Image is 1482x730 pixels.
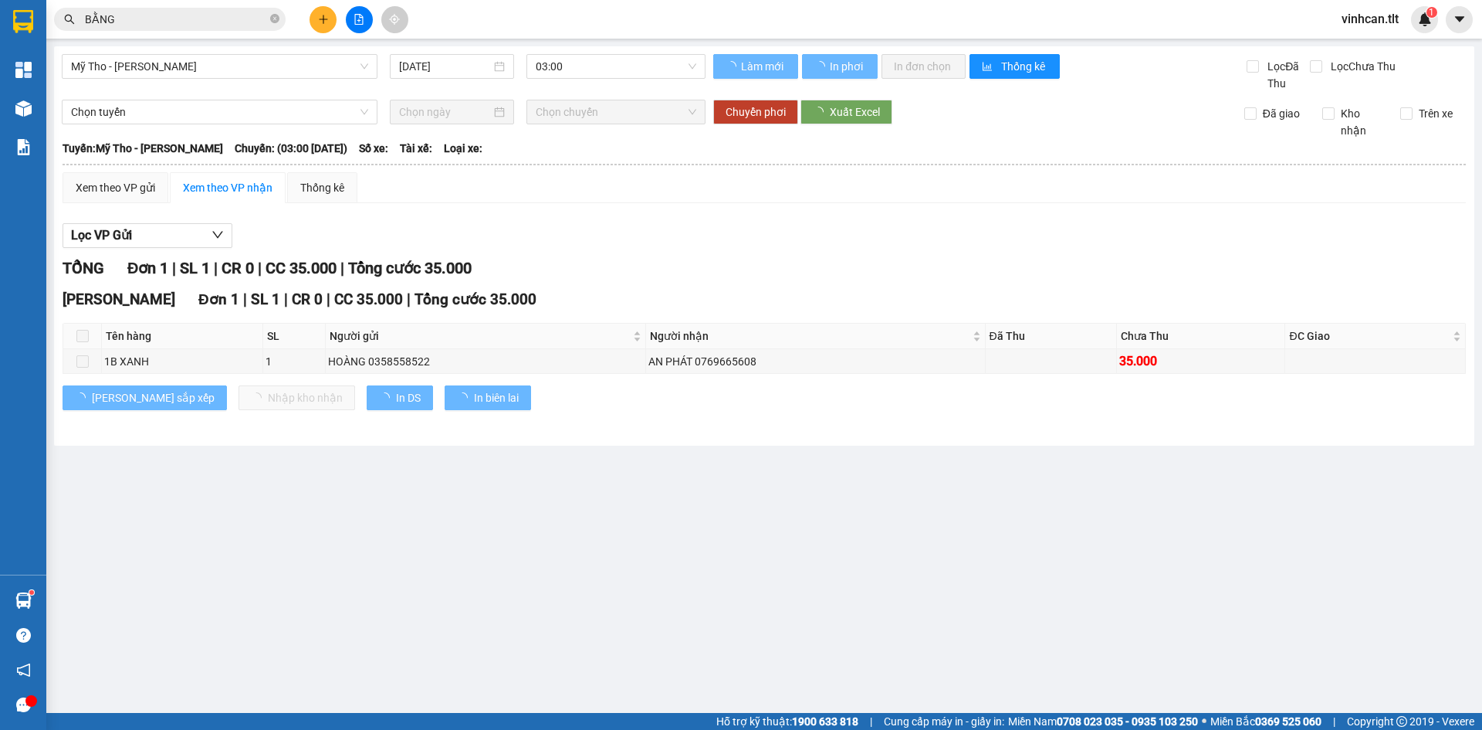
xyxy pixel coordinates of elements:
span: vinhcan.tlt [1329,9,1411,29]
span: | [340,259,344,277]
div: 1B XANH [104,353,260,370]
button: plus [310,6,337,33]
span: Miền Nam [1008,713,1198,730]
span: [PERSON_NAME] [63,290,175,308]
span: 03:00 [536,55,696,78]
span: close-circle [270,12,279,27]
span: SL 1 [180,259,210,277]
span: caret-down [1453,12,1467,26]
span: Đã giao [1257,105,1306,122]
span: | [172,259,176,277]
span: notification [16,663,31,677]
span: | [243,290,247,308]
img: logo-vxr [13,10,33,33]
span: Làm mới [741,58,786,75]
button: bar-chartThống kê [969,54,1060,79]
span: down [211,229,224,241]
button: In biên lai [445,385,531,410]
div: Thống kê [300,179,344,196]
span: CR 0 [222,259,254,277]
span: loading [379,392,396,403]
text: CTTLT1508250037 [72,73,281,100]
span: In biên lai [474,389,519,406]
img: icon-new-feature [1418,12,1432,26]
div: 1 [266,353,323,370]
button: Lọc VP Gửi [63,223,232,248]
button: In DS [367,385,433,410]
div: Xem theo VP gửi [76,179,155,196]
span: Chọn chuyến [536,100,696,124]
th: Chưa Thu [1117,324,1285,349]
span: 1 [1429,7,1434,18]
span: Đơn 1 [127,259,168,277]
span: Xuất Excel [830,104,880,121]
div: [PERSON_NAME] [8,110,343,151]
span: loading [813,107,830,117]
span: loading [457,392,474,403]
span: close-circle [270,14,279,23]
button: caret-down [1446,6,1473,33]
span: CC 35.000 [266,259,337,277]
span: Thống kê [1001,58,1047,75]
span: | [284,290,288,308]
span: CC 35.000 [334,290,403,308]
span: Tổng cước 35.000 [348,259,472,277]
span: In phơi [830,58,865,75]
span: [PERSON_NAME] sắp xếp [92,389,215,406]
strong: 0708 023 035 - 0935 103 250 [1057,715,1198,728]
span: Người gửi [330,328,630,345]
th: Đã Thu [986,324,1118,349]
div: AN PHÁT 0769665608 [648,353,982,370]
span: Loại xe: [444,140,482,157]
button: file-add [346,6,373,33]
img: warehouse-icon [15,592,32,609]
span: plus [318,14,329,25]
span: copyright [1396,716,1407,727]
span: | [1333,713,1335,730]
button: Nhập kho nhận [239,385,355,410]
input: Chọn ngày [399,104,491,121]
span: loading [75,392,92,403]
span: question-circle [16,628,31,643]
span: file-add [354,14,364,25]
img: warehouse-icon [15,100,32,117]
th: Tên hàng [102,324,263,349]
span: Trên xe [1413,105,1459,122]
span: Cung cấp máy in - giấy in: [884,713,1004,730]
div: Xem theo VP nhận [183,179,272,196]
span: | [258,259,262,277]
input: 15/08/2025 [399,58,491,75]
img: solution-icon [15,139,32,155]
span: Tài xế: [400,140,432,157]
span: SL 1 [251,290,280,308]
span: loading [814,61,827,72]
span: CR 0 [292,290,323,308]
div: 35.000 [1119,351,1282,371]
button: aim [381,6,408,33]
span: Lọc Đã Thu [1261,58,1309,92]
span: search [64,14,75,25]
span: Mỹ Tho - Hồ Chí Minh [71,55,368,78]
span: In DS [396,389,421,406]
span: Kho nhận [1335,105,1389,139]
span: Chọn tuyến [71,100,368,124]
span: bar-chart [982,61,995,73]
button: [PERSON_NAME] sắp xếp [63,385,227,410]
button: Làm mới [713,54,798,79]
span: | [327,290,330,308]
button: Chuyển phơi [713,100,798,124]
span: Lọc VP Gửi [71,226,132,245]
span: ⚪️ [1202,718,1206,725]
span: Tổng cước 35.000 [414,290,536,308]
button: In đơn chọn [881,54,966,79]
sup: 1 [1426,7,1437,18]
span: | [870,713,872,730]
span: Đơn 1 [198,290,239,308]
span: | [407,290,411,308]
span: | [214,259,218,277]
img: dashboard-icon [15,62,32,78]
b: Tuyến: Mỹ Tho - [PERSON_NAME] [63,142,223,154]
span: ĐC Giao [1289,328,1449,345]
span: aim [389,14,400,25]
span: loading [726,61,739,72]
